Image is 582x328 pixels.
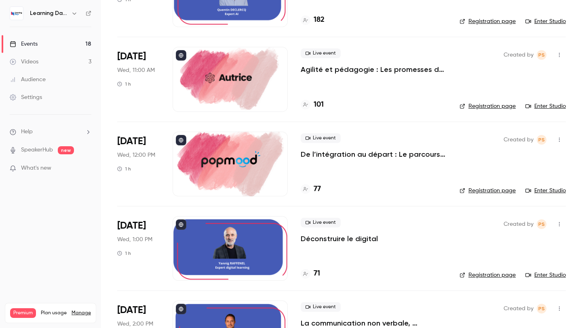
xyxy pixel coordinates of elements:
img: Learning Days [10,7,23,20]
span: [DATE] [117,219,146,232]
span: [DATE] [117,50,146,63]
a: Registration page [460,17,516,25]
div: Audience [10,76,46,84]
div: Oct 8 Wed, 12:00 PM (Europe/Paris) [117,132,160,196]
span: Live event [301,48,341,58]
a: Enter Studio [525,102,566,110]
div: Videos [10,58,38,66]
span: PS [538,50,545,60]
div: 1 h [117,250,131,257]
span: Created by [504,50,533,60]
a: Registration page [460,102,516,110]
span: Created by [504,219,533,229]
div: 1 h [117,166,131,172]
span: Prad Selvarajah [537,219,546,229]
iframe: Noticeable Trigger [82,165,91,172]
div: Oct 8 Wed, 11:00 AM (Europe/Paris) [117,47,160,111]
a: Enter Studio [525,17,566,25]
span: Premium [10,308,36,318]
a: De l’intégration au départ : Le parcours collaborateur comme moteur de fidélité et de performance [301,149,447,159]
a: 77 [301,184,321,195]
h6: Learning Days [30,9,68,17]
span: Wed, 12:00 PM [117,151,155,159]
span: Plan usage [41,310,67,316]
span: new [58,146,74,154]
a: 182 [301,15,325,25]
span: Help [21,128,33,136]
a: Déconstruire le digital [301,234,378,244]
span: Wed, 1:00 PM [117,235,152,244]
div: Settings [10,93,42,101]
a: Registration page [460,271,516,279]
span: Created by [504,135,533,145]
a: Enter Studio [525,187,566,195]
span: PS [538,219,545,229]
h4: 101 [314,99,324,110]
span: Wed, 2:00 PM [117,320,153,328]
div: 1 h [117,81,131,87]
span: Wed, 11:00 AM [117,66,155,74]
span: [DATE] [117,304,146,317]
div: Events [10,40,38,48]
div: Oct 8 Wed, 1:00 PM (Europe/Paris) [117,216,160,281]
h4: 71 [314,268,320,279]
h4: 182 [314,15,325,25]
span: Prad Selvarajah [537,135,546,145]
span: Prad Selvarajah [537,50,546,60]
a: SpeakerHub [21,146,53,154]
a: La communication non verbale, comprendre au delà des mots pour installer la confiance [301,318,447,328]
li: help-dropdown-opener [10,128,91,136]
span: Live event [301,218,341,227]
a: 71 [301,268,320,279]
a: Agilité et pédagogie : Les promesses de l'IA au service de l'expérience apprenante sont-elles ten... [301,65,447,74]
a: Enter Studio [525,271,566,279]
span: Created by [504,304,533,313]
span: PS [538,135,545,145]
span: [DATE] [117,135,146,148]
a: Manage [72,310,91,316]
span: Live event [301,302,341,312]
span: What's new [21,164,51,172]
a: Registration page [460,187,516,195]
h4: 77 [314,184,321,195]
a: 101 [301,99,324,110]
span: Prad Selvarajah [537,304,546,313]
span: Live event [301,133,341,143]
span: PS [538,304,545,313]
